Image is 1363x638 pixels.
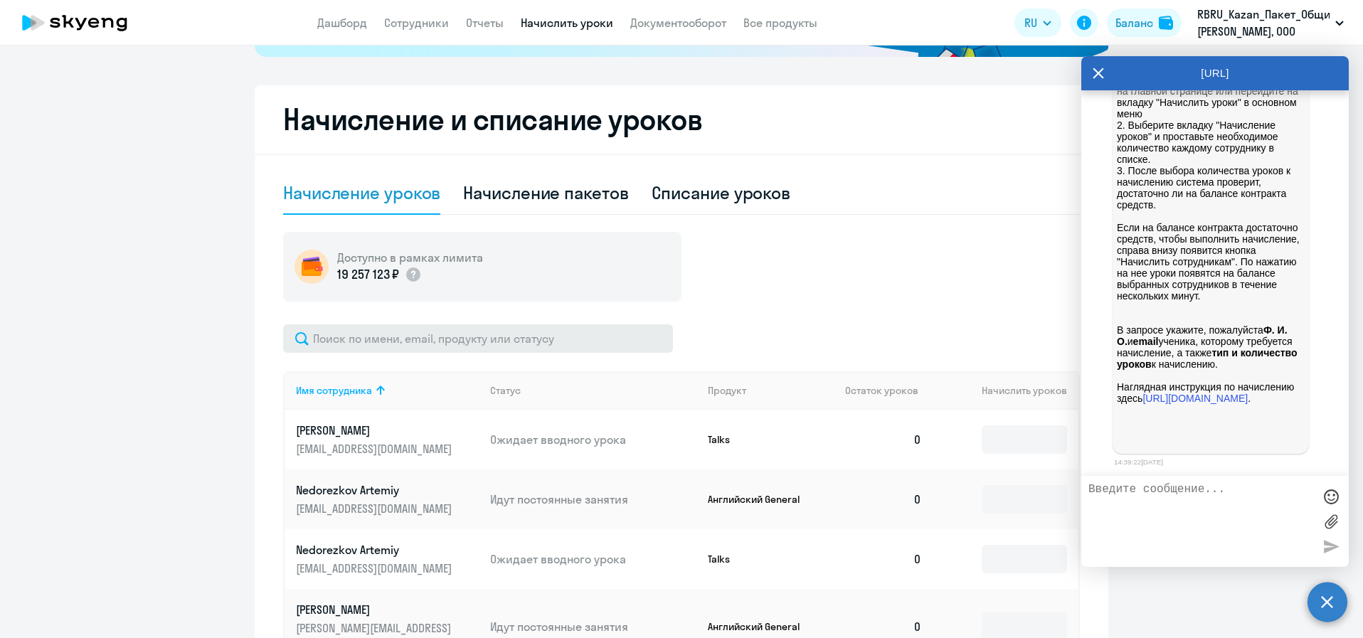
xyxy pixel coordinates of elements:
td: 0 [834,469,933,529]
div: Статус [490,384,696,397]
button: RBRU_Kazan_Пакет_Общий, [PERSON_NAME], ООО [1190,6,1351,40]
p: 19 257 123 ₽ [337,265,399,284]
a: Сотрудники [384,16,449,30]
div: Продукт [708,384,746,397]
p: Ожидает вводного урока [490,432,696,447]
strong: тип и количество уроков [1117,347,1300,370]
td: 0 [834,529,933,589]
div: Начисление уроков [283,181,440,204]
p: Английский General [708,493,815,506]
strong: email [1133,336,1159,347]
a: Документооборот [630,16,726,30]
a: [URL][DOMAIN_NAME] [1142,393,1248,404]
div: Списание уроков [652,181,791,204]
p: [PERSON_NAME] [296,602,455,617]
img: wallet-circle.png [295,250,329,284]
input: Поиск по имени, email, продукту или статусу [283,324,673,353]
span: RU [1024,14,1037,31]
td: 0 [834,410,933,469]
p: Начисление уроков в любом количестве на балансы сотрудников проводится по инструкции: 1. Нажмите ... [1117,28,1305,165]
p: Talks [708,553,815,565]
p: Nedorezkov Artemiy [296,482,455,498]
div: Начисление пакетов [463,181,628,204]
a: Nedorezkov Artemiy[EMAIL_ADDRESS][DOMAIN_NAME] [296,542,479,576]
a: Дашборд [317,16,367,30]
div: Баланс [1115,14,1153,31]
p: [EMAIL_ADDRESS][DOMAIN_NAME] [296,560,455,576]
button: Балансbalance [1107,9,1182,37]
p: Talks [708,433,815,446]
span: Остаток уроков [845,384,918,397]
a: Отчеты [466,16,504,30]
h2: Начисление и списание уроков [283,102,1080,137]
p: [EMAIL_ADDRESS][DOMAIN_NAME] [296,441,455,457]
p: [EMAIL_ADDRESS][DOMAIN_NAME] [296,501,455,516]
div: Статус [490,384,521,397]
div: Имя сотрудника [296,384,372,397]
th: Начислить уроков [933,371,1078,410]
strong: Ф. И. О. [1117,324,1293,347]
a: Начислить уроки [521,16,613,30]
img: balance [1159,16,1173,30]
p: 3. После выбора количества уроков к начислению система проверит, достаточно ли на балансе контрак... [1117,165,1305,450]
label: Лимит 10 файлов [1320,511,1342,532]
div: Остаток уроков [845,384,933,397]
time: 14:39:22[DATE] [1114,458,1163,466]
p: Идут постоянные занятия [490,619,696,634]
a: Все продукты [743,16,817,30]
div: Продукт [708,384,834,397]
p: RBRU_Kazan_Пакет_Общий, [PERSON_NAME], ООО [1197,6,1330,40]
p: Идут постоянные занятия [490,491,696,507]
p: Nedorezkov Artemiy [296,542,455,558]
p: [PERSON_NAME] [296,422,455,438]
a: Nedorezkov Artemiy[EMAIL_ADDRESS][DOMAIN_NAME] [296,482,479,516]
h5: Доступно в рамках лимита [337,250,483,265]
p: Ожидает вводного урока [490,551,696,567]
p: Английский General [708,620,815,633]
button: RU [1014,9,1061,37]
a: [PERSON_NAME][EMAIL_ADDRESS][DOMAIN_NAME] [296,422,479,457]
div: Имя сотрудника [296,384,479,397]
